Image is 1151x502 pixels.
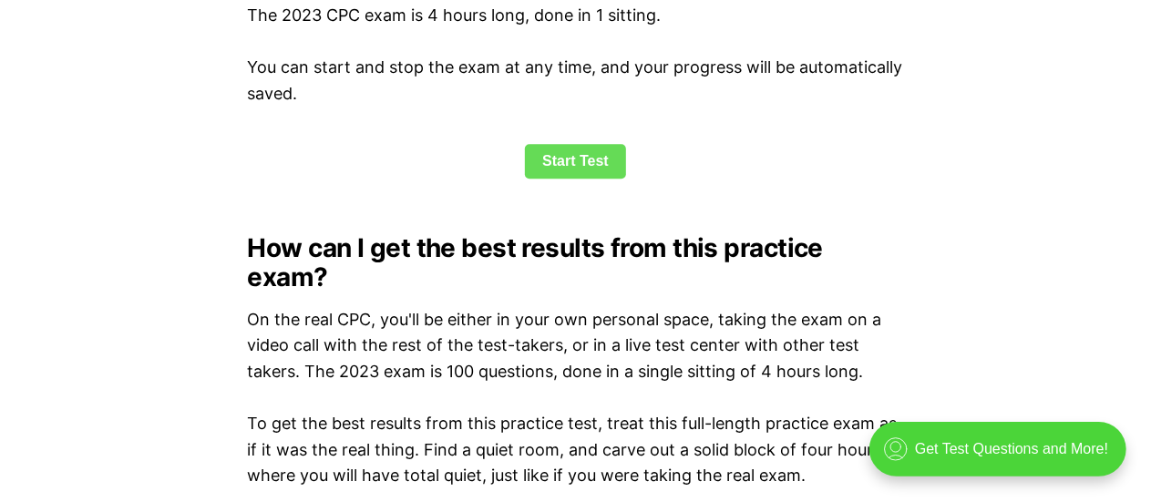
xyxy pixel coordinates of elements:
[248,233,904,292] h2: How can I get the best results from this practice exam?
[248,411,904,489] p: To get the best results from this practice test, treat this full-length practice exam as if it wa...
[854,413,1151,502] iframe: portal-trigger
[248,3,904,29] p: The 2023 CPC exam is 4 hours long, done in 1 sitting.
[525,144,626,179] a: Start Test
[248,307,904,385] p: On the real CPC, you'll be either in your own personal space, taking the exam on a video call wit...
[248,55,904,108] p: You can start and stop the exam at any time, and your progress will be automatically saved.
